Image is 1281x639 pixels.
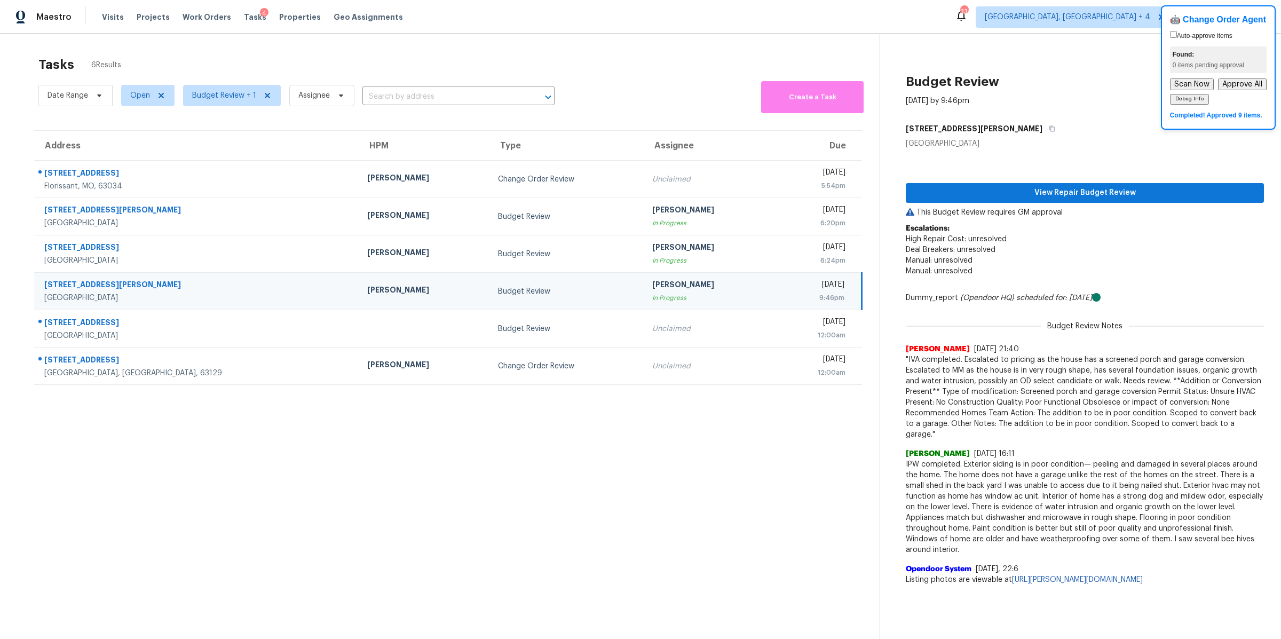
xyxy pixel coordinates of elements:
span: Budget Review Notes [1041,321,1129,332]
h5: [STREET_ADDRESS][PERSON_NAME] [906,123,1042,134]
span: Visits [102,12,124,22]
input: Auto-approve items [1170,31,1177,38]
button: Copy Address [1042,119,1057,138]
div: In Progress [652,255,766,266]
span: Manual: unresolved [906,257,972,264]
button: View Repair Budget Review [906,183,1264,203]
div: Unclaimed [652,324,766,334]
div: [DATE] [783,242,845,255]
span: High Repair Cost: unresolved [906,235,1007,243]
div: [PERSON_NAME] [652,242,766,255]
div: In Progress [652,218,766,228]
span: Open [130,90,150,101]
div: [PERSON_NAME] [367,210,481,223]
div: 6:20pm [783,218,845,228]
div: 4 [260,8,268,19]
button: Debug Info [1170,94,1209,105]
div: In Progress [652,293,766,303]
th: Assignee [644,131,774,161]
div: Change Order Review [498,361,635,372]
span: IPW completed. Exterior siding is in poor condition— peeling and damaged in several places around... [906,459,1264,555]
div: [PERSON_NAME] [652,279,766,293]
div: [GEOGRAPHIC_DATA] [44,293,350,303]
div: Completed! Approved 9 items. [1170,110,1267,121]
p: This Budget Review requires GM approval [906,207,1264,218]
label: Auto-approve items [1170,32,1232,40]
span: [PERSON_NAME] [906,448,970,459]
div: [GEOGRAPHIC_DATA], [GEOGRAPHIC_DATA], 63129 [44,368,350,378]
button: Scan Now [1170,78,1214,90]
span: Deal Breakers: unresolved [906,246,995,254]
div: [GEOGRAPHIC_DATA] [44,330,350,341]
div: [DATE] [783,204,845,218]
div: [DATE] [783,317,845,330]
i: (Opendoor HQ) [960,294,1014,302]
div: Unclaimed [652,174,766,185]
div: 33 [960,6,968,17]
div: [STREET_ADDRESS][PERSON_NAME] [44,204,350,218]
span: Geo Assignments [334,12,403,22]
span: 0 items pending approval [1173,61,1244,69]
span: View Repair Budget Review [914,186,1255,200]
strong: Found: [1173,51,1195,58]
th: Type [489,131,644,161]
th: Address [34,131,359,161]
div: [STREET_ADDRESS] [44,317,350,330]
span: Projects [137,12,170,22]
div: Florissant, MO, 63034 [44,181,350,192]
b: Escalations: [906,225,950,232]
span: Maestro [36,12,72,22]
span: [PERSON_NAME] [906,344,970,354]
div: Budget Review [498,286,635,297]
div: [STREET_ADDRESS] [44,242,350,255]
span: Manual: unresolved [906,267,972,275]
div: [PERSON_NAME] [367,247,481,261]
span: 6 Results [91,60,121,70]
span: Properties [279,12,321,22]
div: [PERSON_NAME] [652,204,766,218]
div: [GEOGRAPHIC_DATA] [44,255,350,266]
span: Tasks [244,13,266,21]
span: Budget Review + 1 [192,90,256,101]
div: Dummy_report [906,293,1264,303]
div: [GEOGRAPHIC_DATA] [906,138,1264,149]
span: Assignee [298,90,330,101]
span: [DATE] 21:40 [974,345,1019,353]
div: [DATE] [783,167,845,180]
span: Listing photos are viewable at [906,574,1264,585]
div: [GEOGRAPHIC_DATA] [44,218,350,228]
span: [GEOGRAPHIC_DATA], [GEOGRAPHIC_DATA] + 4 [985,12,1150,22]
div: [DATE] by 9:46pm [906,96,969,106]
div: Budget Review [498,249,635,259]
div: [STREET_ADDRESS] [44,354,350,368]
th: Due [774,131,862,161]
div: 5:54pm [783,180,845,191]
h4: 🤖 Change Order Agent [1170,14,1267,25]
div: Budget Review [498,211,635,222]
h2: Tasks [38,59,74,70]
i: scheduled for: [DATE] [1016,294,1092,302]
div: 12:00am [783,330,845,341]
button: Open [541,90,556,105]
div: Budget Review [498,324,635,334]
span: Create a Task [766,91,858,104]
div: Unclaimed [652,361,766,372]
div: [PERSON_NAME] [367,285,481,298]
span: Date Range [48,90,88,101]
span: "IVA completed. Escalated to pricing as the house has a screened porch and garage conversion. Esc... [906,354,1264,440]
div: [STREET_ADDRESS][PERSON_NAME] [44,279,350,293]
div: 6:24pm [783,255,845,266]
span: [DATE], 22:6 [976,565,1018,573]
button: Create a Task [761,81,864,113]
a: [URL][PERSON_NAME][DOMAIN_NAME] [1012,576,1143,583]
button: Approve All [1218,78,1267,90]
th: HPM [359,131,489,161]
h2: Budget Review [906,76,999,87]
div: [DATE] [783,354,845,367]
div: [PERSON_NAME] [367,172,481,186]
div: [DATE] [783,279,844,293]
span: Opendoor System [906,564,971,574]
span: Work Orders [183,12,231,22]
div: 9:46pm [783,293,844,303]
span: [DATE] 16:11 [974,450,1015,457]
